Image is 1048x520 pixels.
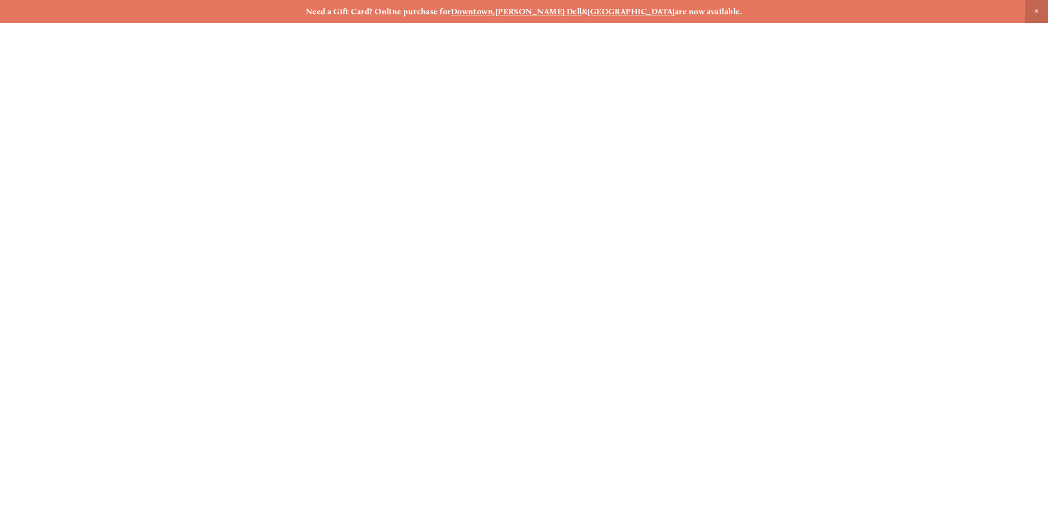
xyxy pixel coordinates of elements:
[496,7,582,17] a: [PERSON_NAME] Dell
[451,7,493,17] a: Downtown
[588,7,675,17] a: [GEOGRAPHIC_DATA]
[582,7,588,17] strong: &
[306,7,451,17] strong: Need a Gift Card? Online purchase for
[675,7,742,17] strong: are now available.
[493,7,495,17] strong: ,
